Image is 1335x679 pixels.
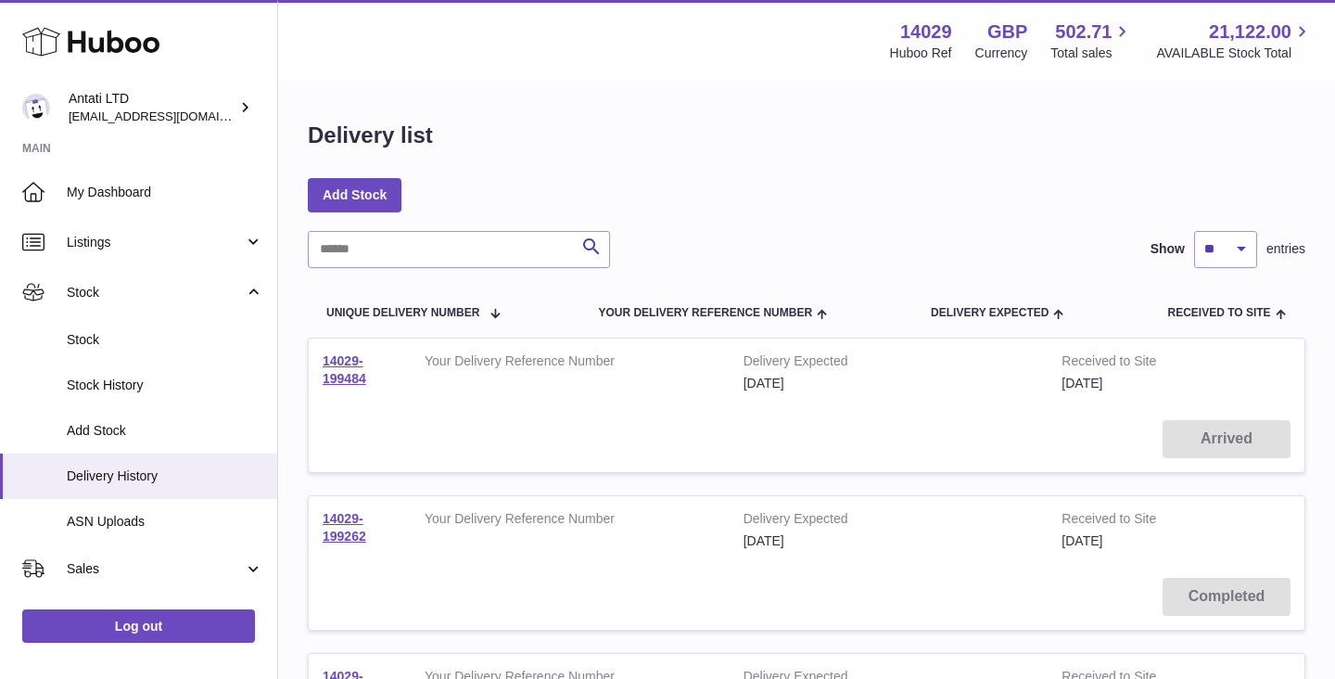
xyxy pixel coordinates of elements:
[67,560,244,578] span: Sales
[987,19,1027,45] strong: GBP
[1062,533,1102,548] span: [DATE]
[1062,376,1102,391] span: [DATE]
[22,609,255,643] a: Log out
[1050,45,1133,62] span: Total sales
[67,468,263,485] span: Delivery History
[1062,352,1213,375] strong: Received to Site
[425,352,716,375] strong: Your Delivery Reference Number
[67,422,263,440] span: Add Stock
[744,352,1035,375] strong: Delivery Expected
[931,307,1049,319] span: Delivery Expected
[890,45,952,62] div: Huboo Ref
[1209,19,1291,45] span: 21,122.00
[1156,45,1313,62] span: AVAILABLE Stock Total
[1266,240,1305,258] span: entries
[67,184,263,201] span: My Dashboard
[69,109,273,123] span: [EMAIL_ADDRESS][DOMAIN_NAME]
[67,513,263,531] span: ASN Uploads
[1050,19,1133,62] a: 502.71 Total sales
[975,45,1028,62] div: Currency
[67,331,263,349] span: Stock
[1062,510,1213,532] strong: Received to Site
[326,307,479,319] span: Unique Delivery Number
[67,377,263,394] span: Stock History
[323,353,366,386] a: 14029-199484
[308,121,433,150] h1: Delivery list
[69,90,235,125] div: Antati LTD
[323,511,366,544] a: 14029-199262
[744,375,1035,392] div: [DATE]
[744,532,1035,550] div: [DATE]
[1167,307,1270,319] span: Received to Site
[67,284,244,301] span: Stock
[744,510,1035,532] strong: Delivery Expected
[1055,19,1112,45] span: 502.71
[1151,240,1185,258] label: Show
[598,307,812,319] span: Your Delivery Reference Number
[22,94,50,122] img: toufic@antatiskin.com
[67,234,244,251] span: Listings
[425,510,716,532] strong: Your Delivery Reference Number
[1156,19,1313,62] a: 21,122.00 AVAILABLE Stock Total
[900,19,952,45] strong: 14029
[308,178,401,211] a: Add Stock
